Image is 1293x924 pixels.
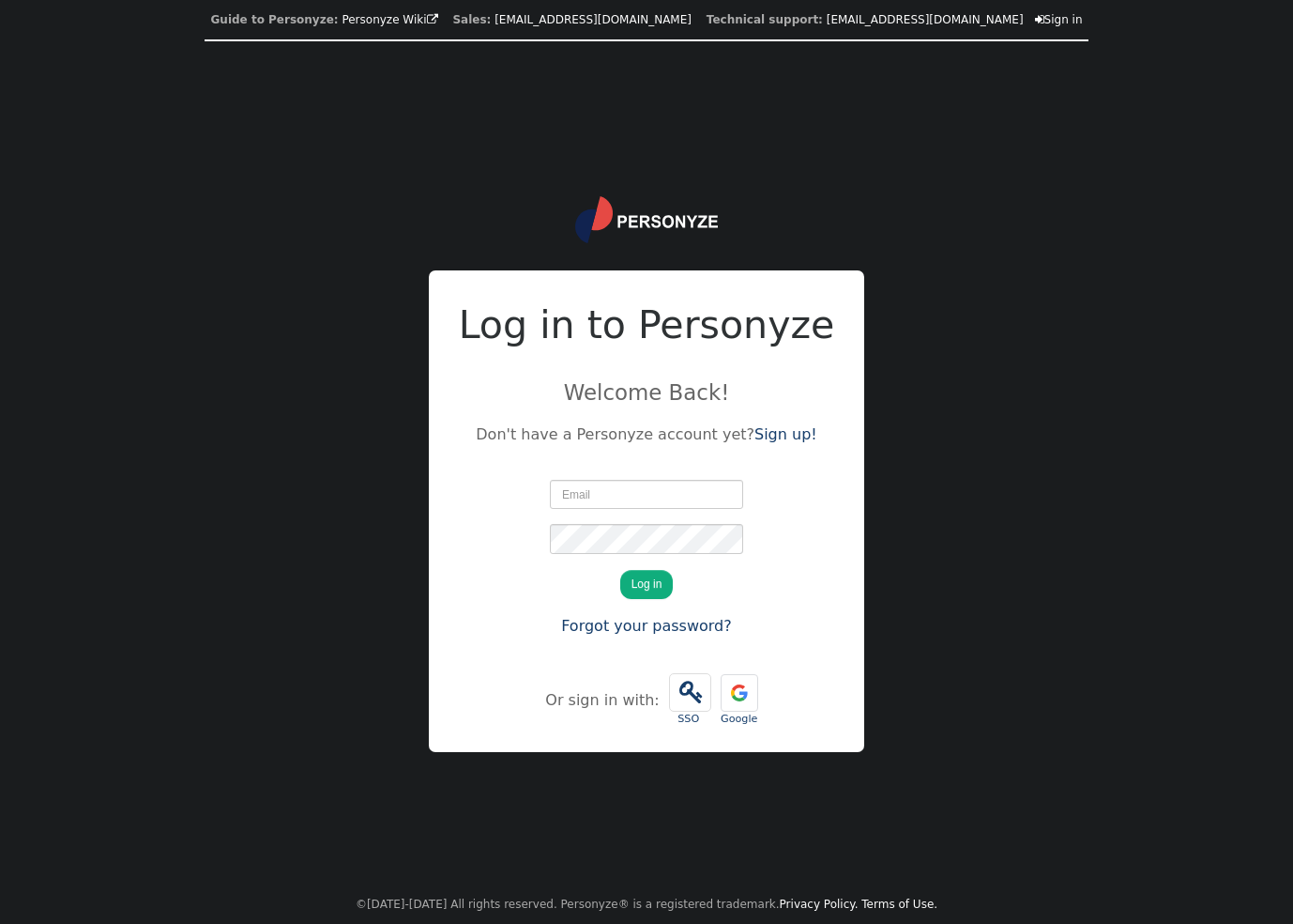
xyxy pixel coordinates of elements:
span:  [427,14,438,25]
a: [EMAIL_ADDRESS][DOMAIN_NAME] [494,13,692,26]
img: logo.svg [575,196,718,243]
p: Welcome Back! [459,377,835,408]
a: Forgot your password? [561,617,732,635]
a: Personyze Wiki [342,13,437,26]
span:  [1035,14,1044,25]
a: Google [716,665,763,737]
button: Log in [620,570,674,599]
div: SSO [669,712,708,728]
div: Google [721,712,758,728]
input: Email [550,480,743,509]
a: [EMAIL_ADDRESS][DOMAIN_NAME] [827,13,1024,26]
h2: Log in to Personyze [459,297,835,355]
a: Sign up! [754,425,817,443]
a:  SSO [664,664,716,737]
p: Don't have a Personyze account yet? [459,423,835,446]
b: Sales: [452,13,491,26]
span:  [670,674,710,711]
b: Technical support: [707,13,823,26]
a: Sign in [1035,13,1083,26]
b: Guide to Personyze: [210,13,338,26]
a: Privacy Policy. [780,898,859,911]
div: Or sign in with: [545,689,663,712]
center: ©[DATE]-[DATE] All rights reserved. Personyze® is a registered trademark. [356,885,937,924]
a: Terms of Use. [861,898,937,911]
